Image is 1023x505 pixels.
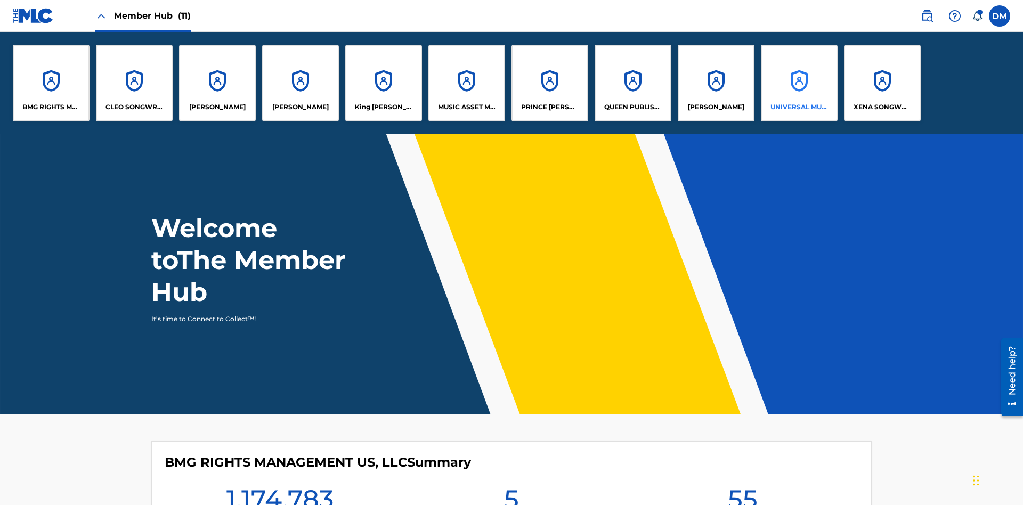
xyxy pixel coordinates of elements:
[438,102,496,112] p: MUSIC ASSET MANAGEMENT (MAM)
[970,454,1023,505] iframe: Chat Widget
[944,5,965,27] div: Help
[428,45,505,121] a: AccountsMUSIC ASSET MANAGEMENT (MAM)
[844,45,921,121] a: AccountsXENA SONGWRITER
[761,45,838,121] a: AccountsUNIVERSAL MUSIC PUB GROUP
[916,5,938,27] a: Public Search
[151,314,336,324] p: It's time to Connect to Collect™!
[96,45,173,121] a: AccountsCLEO SONGWRITER
[972,11,983,21] div: Notifications
[973,465,979,496] div: Drag
[604,102,662,112] p: QUEEN PUBLISHA
[114,10,191,22] span: Member Hub
[13,45,90,121] a: AccountsBMG RIGHTS MANAGEMENT US, LLC
[948,10,961,22] img: help
[22,102,80,112] p: BMG RIGHTS MANAGEMENT US, LLC
[989,5,1010,27] div: User Menu
[151,212,351,308] h1: Welcome to The Member Hub
[262,45,339,121] a: Accounts[PERSON_NAME]
[521,102,579,112] p: PRINCE MCTESTERSON
[105,102,164,112] p: CLEO SONGWRITER
[678,45,754,121] a: Accounts[PERSON_NAME]
[179,45,256,121] a: Accounts[PERSON_NAME]
[272,102,329,112] p: EYAMA MCSINGER
[921,10,933,22] img: search
[95,10,108,22] img: Close
[511,45,588,121] a: AccountsPRINCE [PERSON_NAME]
[165,454,471,470] h4: BMG RIGHTS MANAGEMENT US, LLC
[345,45,422,121] a: AccountsKing [PERSON_NAME]
[688,102,744,112] p: RONALD MCTESTERSON
[13,8,54,23] img: MLC Logo
[854,102,912,112] p: XENA SONGWRITER
[178,11,191,21] span: (11)
[595,45,671,121] a: AccountsQUEEN PUBLISHA
[770,102,829,112] p: UNIVERSAL MUSIC PUB GROUP
[993,334,1023,421] iframe: Resource Center
[189,102,246,112] p: ELVIS COSTELLO
[355,102,413,112] p: King McTesterson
